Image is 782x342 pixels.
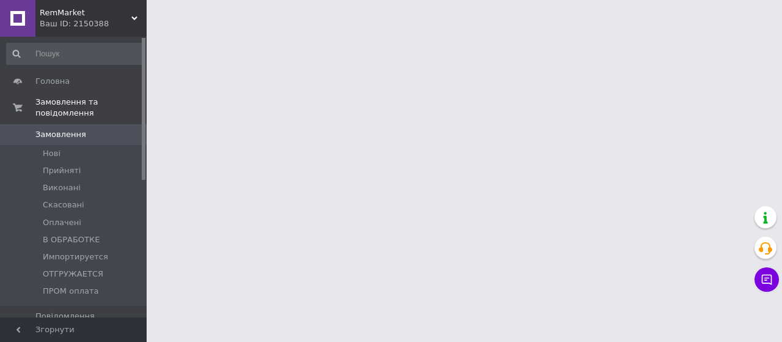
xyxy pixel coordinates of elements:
span: Замовлення та повідомлення [35,97,147,119]
span: Оплачені [43,217,81,228]
span: Прийняті [43,165,81,176]
span: RemMarket [40,7,131,18]
span: Замовлення [35,129,86,140]
span: Виконані [43,182,81,193]
div: Ваш ID: 2150388 [40,18,147,29]
span: ОТГРУЖАЕТСЯ [43,269,103,280]
span: ПРОМ оплата [43,286,98,297]
input: Пошук [6,43,144,65]
span: Импортируется [43,251,108,262]
button: Чат з покупцем [755,267,779,292]
span: В ОБРАБОТКЕ [43,234,100,245]
span: Повідомлення [35,311,95,322]
span: Головна [35,76,70,87]
span: Скасовані [43,199,84,210]
span: Нові [43,148,60,159]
